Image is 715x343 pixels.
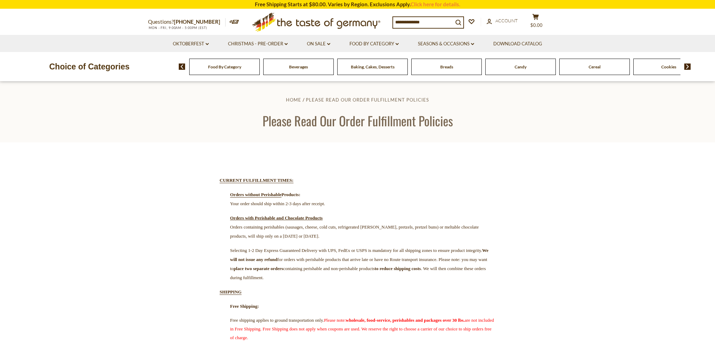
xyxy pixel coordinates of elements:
a: Beverages [289,64,308,69]
strong: SHIPPING [220,289,242,294]
a: Food By Category [208,64,241,69]
a: Oktoberfest [173,40,209,48]
a: Cereal [589,64,600,69]
a: Christmas - PRE-ORDER [228,40,288,48]
p: Questions? [148,17,226,27]
a: [PHONE_NUMBER] [174,18,220,25]
strong: CURRENT FULFILLMENT TIMES: [220,178,294,183]
strong: place two separate orders [234,266,283,271]
a: Seasons & Occasions [418,40,474,48]
img: previous arrow [179,64,185,70]
a: Home [286,97,301,103]
a: Click here for details. [411,1,460,7]
h1: Please Read Our Order Fulfillment Policies [22,113,693,128]
a: Download Catalog [493,40,542,48]
strong: We will not issue any refund [230,248,488,262]
button: $0.00 [525,14,546,31]
span: Free shipping applies to ground transportation only. [230,318,494,340]
span: for orders with perishable products that arrive late or have no Route transport insurance. Please... [230,248,488,280]
a: Baking, Cakes, Desserts [351,64,395,69]
a: Cookies [661,64,676,69]
strong: Products: [281,192,300,197]
strong: to reduce shipping costs [375,266,421,271]
a: Candy [515,64,526,69]
span: Free Shipping: [230,304,259,309]
a: Please Read Our Order Fulfillment Policies [306,97,429,103]
span: Account [495,18,518,23]
strong: wholesale, food-service, perishables and packages over 30 lbs. [346,318,465,323]
span: Orders with Perishable and Chocolate Products [230,215,323,221]
span: $0.00 [530,22,543,28]
img: next arrow [684,64,691,70]
span: Selecting 1-2 Day Express Guaranteed Delivery with UPS, FedEx or USPS is mandatory for all shippi... [230,248,488,280]
a: Account [487,17,518,25]
span: Orders containing perishables (sausages, cheese, cold cuts, refrigerated [PERSON_NAME], pretzels,... [230,224,479,239]
strong: Orders without Perishable [230,192,281,197]
span: Your order should ship within 2-3 days after receipt. [230,201,325,206]
a: Food By Category [349,40,399,48]
span: Please note: are not included in Free Shipping. Free Shipping does not apply when coupons are use... [230,318,494,340]
a: On Sale [307,40,330,48]
span: MON - FRI, 9:00AM - 5:00PM (EST) [148,26,207,30]
a: Breads [440,64,453,69]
